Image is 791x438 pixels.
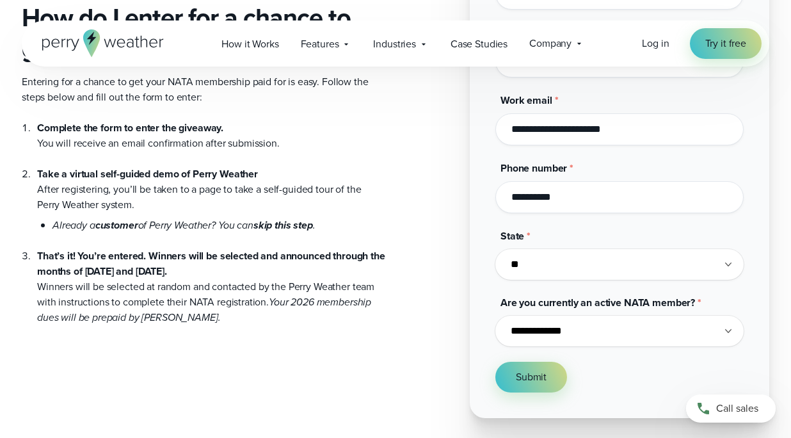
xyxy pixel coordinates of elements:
[440,31,518,57] a: Case Studies
[52,218,316,232] em: Already a of Perry Weather? You can .
[37,120,385,151] li: You will receive an email confirmation after submission.
[642,36,669,51] a: Log in
[716,401,758,416] span: Call sales
[37,248,385,279] strong: That’s it! You’re entered. Winners will be selected and announced through the months of [DATE] an...
[495,362,567,393] button: Submit
[301,36,339,52] span: Features
[22,74,385,105] p: Entering for a chance to get your NATA membership paid for is easy. Follow the steps below and fi...
[451,36,507,52] span: Case Studies
[37,233,385,325] li: Winners will be selected at random and contacted by the Perry Weather team with instructions to c...
[529,36,571,51] span: Company
[516,369,547,385] span: Submit
[37,120,223,135] strong: Complete the form to enter the giveaway.
[253,218,313,232] strong: skip this step
[500,161,567,175] span: Phone number
[37,295,371,325] em: Your 2026 membership dues will be prepaid by [PERSON_NAME].
[686,394,776,423] a: Call sales
[37,166,258,181] strong: Take a virtual self-guided demo of Perry Weather
[22,3,385,64] h3: How do I enter for a chance to get my membership paid for?
[221,36,278,52] span: How it Works
[705,36,746,51] span: Try it free
[690,28,762,59] a: Try it free
[500,295,695,310] span: Are you currently an active NATA member?
[500,229,524,243] span: State
[373,36,416,52] span: Industries
[211,31,289,57] a: How it Works
[500,93,552,108] span: Work email
[95,218,138,232] strong: customer
[37,151,385,233] li: After registering, you’ll be taken to a page to take a self-guided tour of the Perry Weather system.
